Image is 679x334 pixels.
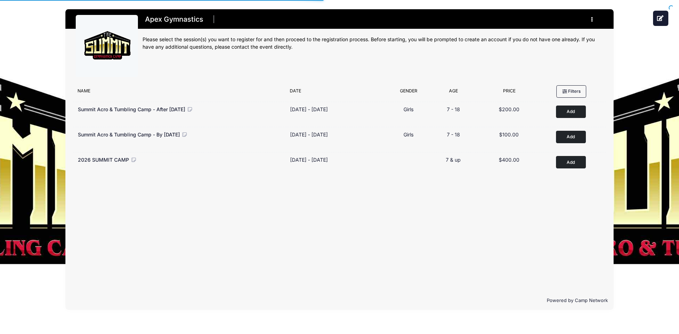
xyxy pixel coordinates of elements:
[430,88,477,98] div: Age
[143,36,603,51] div: Please select the session(s) you want to register for and then proceed to the registration proces...
[499,131,519,138] span: $100.00
[74,88,287,98] div: Name
[290,106,328,113] div: [DATE] - [DATE]
[78,131,180,138] span: Summit Acro & Tumbling Camp - By [DATE]
[447,131,460,138] span: 7 - 18
[556,156,586,168] button: Add
[78,106,185,112] span: Summit Acro & Tumbling Camp - After [DATE]
[446,157,461,163] span: 7 & up
[499,157,519,163] span: $400.00
[403,131,413,138] span: Girls
[290,156,328,163] div: [DATE] - [DATE]
[290,131,328,138] div: [DATE] - [DATE]
[499,106,519,112] span: $200.00
[477,88,541,98] div: Price
[447,106,460,112] span: 7 - 18
[287,88,387,98] div: Date
[78,157,129,163] span: 2026 SUMMIT CAMP
[71,297,608,304] p: Powered by Camp Network
[143,13,205,26] h1: Apex Gymnastics
[556,85,586,97] button: Filters
[387,88,429,98] div: Gender
[403,106,413,112] span: Girls
[556,106,586,118] button: Add
[556,131,586,143] button: Add
[80,20,134,73] img: logo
